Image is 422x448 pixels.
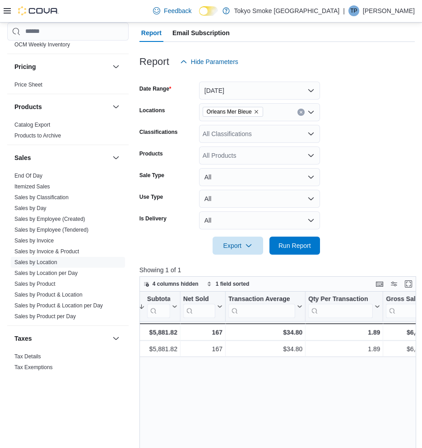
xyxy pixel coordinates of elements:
[14,353,41,360] span: Tax Details
[14,270,78,276] a: Sales by Location per Day
[14,102,42,111] h3: Products
[348,5,359,16] div: Tyler Perry
[149,2,195,20] a: Feedback
[7,351,129,376] div: Taxes
[218,237,258,255] span: Export
[199,190,320,208] button: All
[14,153,31,162] h3: Sales
[14,248,79,255] a: Sales by Invoice & Product
[139,193,163,201] label: Use Type
[138,327,177,338] div: $5,881.82
[228,327,302,338] div: $34.80
[140,279,202,289] button: 4 columns hidden
[139,128,178,136] label: Classifications
[14,302,103,309] span: Sales by Product & Location per Day
[14,364,53,370] a: Tax Exemptions
[14,121,50,128] span: Catalog Export
[14,259,57,265] a: Sales by Location
[14,205,46,211] a: Sales by Day
[14,122,50,128] a: Catalog Export
[14,216,85,222] a: Sales by Employee (Created)
[14,353,41,360] a: Tax Details
[14,153,109,162] button: Sales
[199,6,218,16] input: Dark Mode
[139,85,172,92] label: Date Range
[111,333,121,344] button: Taxes
[164,6,191,15] span: Feedback
[14,270,78,277] span: Sales by Location per Day
[216,280,250,288] span: 1 field sorted
[308,327,380,338] div: 1.89
[343,5,345,16] p: |
[7,170,129,325] div: Sales
[14,281,56,287] a: Sales by Product
[14,227,88,233] a: Sales by Employee (Tendered)
[183,327,223,338] div: 167
[14,133,61,139] a: Products to Archive
[14,313,76,320] span: Sales by Product per Day
[14,102,109,111] button: Products
[14,82,42,88] a: Price Sheet
[14,238,54,244] a: Sales by Invoice
[14,183,50,190] a: Itemized Sales
[7,119,129,145] div: Products
[389,279,399,289] button: Display options
[153,280,199,288] span: 4 columns hidden
[203,279,253,289] button: 1 field sorted
[14,226,88,233] span: Sales by Employee (Tendered)
[350,5,357,16] span: TP
[7,79,129,94] div: Pricing
[18,6,59,15] img: Cova
[307,152,315,159] button: Open list of options
[199,168,320,186] button: All
[14,62,36,71] h3: Pricing
[297,109,305,116] button: Clear input
[14,334,109,343] button: Taxes
[14,292,83,298] a: Sales by Product & Location
[14,173,42,179] a: End Of Day
[14,81,42,88] span: Price Sheet
[139,107,165,114] label: Locations
[14,291,83,298] span: Sales by Product & Location
[111,61,121,72] button: Pricing
[139,215,167,222] label: Is Delivery
[14,183,50,190] span: Itemized Sales
[269,237,320,255] button: Run Report
[111,152,121,163] button: Sales
[14,132,61,139] span: Products to Archive
[403,279,414,289] button: Enter fullscreen
[14,302,103,309] a: Sales by Product & Location per Day
[139,265,419,274] p: Showing 1 of 1
[7,39,129,54] div: OCM
[14,237,54,244] span: Sales by Invoice
[14,280,56,288] span: Sales by Product
[141,24,162,42] span: Report
[203,107,263,117] span: Orleans Mer Bleue
[374,279,385,289] button: Keyboard shortcuts
[14,194,69,201] a: Sales by Classification
[111,101,121,112] button: Products
[172,24,230,42] span: Email Subscription
[191,57,238,66] span: Hide Parameters
[14,215,85,223] span: Sales by Employee (Created)
[363,5,415,16] p: [PERSON_NAME]
[139,56,169,67] h3: Report
[14,172,42,179] span: End Of Day
[14,334,32,343] h3: Taxes
[254,109,259,114] button: Remove Orleans Mer Bleue from selection in this group
[176,53,242,71] button: Hide Parameters
[207,107,252,116] span: Orleans Mer Bleue
[278,241,311,250] span: Run Report
[307,109,315,116] button: Open list of options
[234,5,340,16] p: Tokyo Smoke [GEOGRAPHIC_DATA]
[307,130,315,137] button: Open list of options
[14,41,70,48] a: OCM Weekly Inventory
[213,237,263,255] button: Export
[199,211,320,229] button: All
